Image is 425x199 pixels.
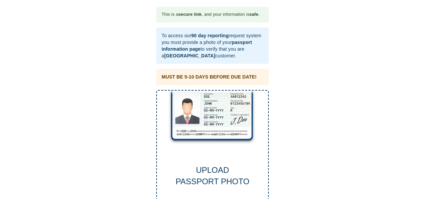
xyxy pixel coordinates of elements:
[162,9,260,20] div: This is a , and your information is .
[162,40,252,52] b: passport information page
[164,53,215,58] b: [GEOGRAPHIC_DATA]
[162,30,263,62] div: To access our request system you must provide a photo of your to verify that you are a customer.
[249,12,258,17] b: safe
[157,164,268,188] div: UPLOAD PASSPORT PHOTO
[162,73,257,80] div: MUST BE 5-10 DAYS BEFORE DUE DATE!
[178,12,202,17] b: secure link
[191,33,228,38] b: 90 day reporting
